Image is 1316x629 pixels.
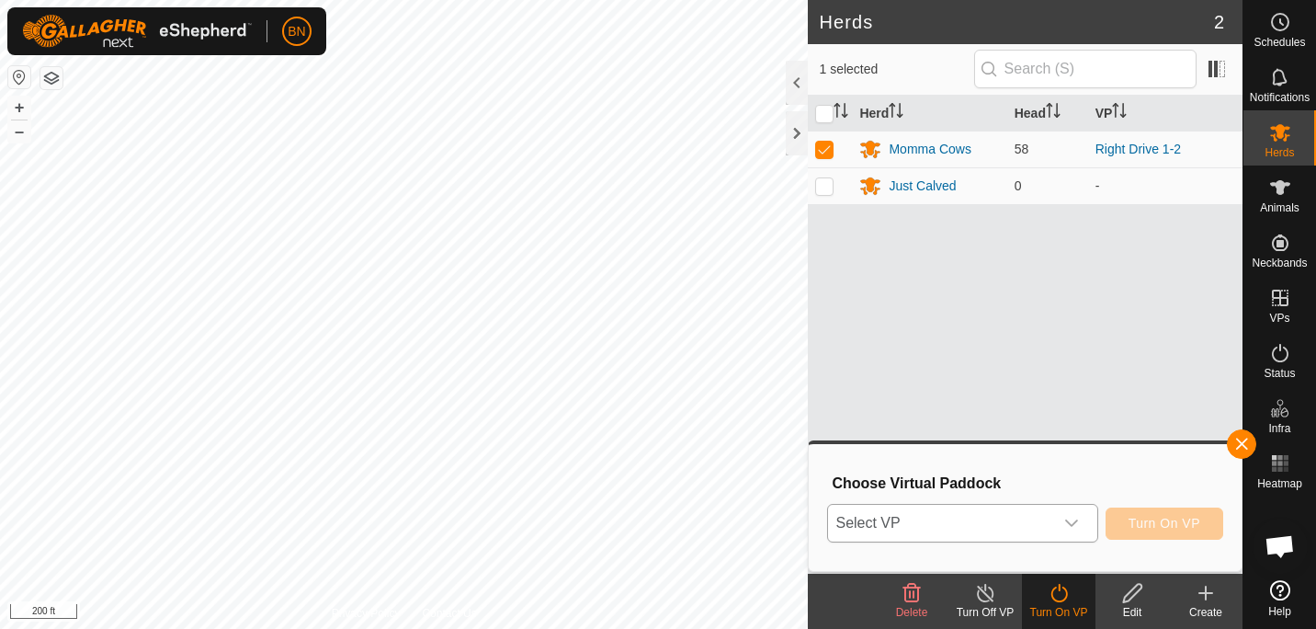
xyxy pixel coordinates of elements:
[889,177,956,196] div: Just Calved
[1088,96,1242,132] th: VP
[1268,606,1291,617] span: Help
[422,605,476,622] a: Contact Us
[828,505,1052,542] span: Select VP
[1169,604,1242,621] div: Create
[1250,92,1310,103] span: Notifications
[288,22,305,41] span: BN
[819,60,973,79] span: 1 selected
[896,606,928,619] span: Delete
[948,604,1022,621] div: Turn Off VP
[40,67,62,89] button: Map Layers
[22,15,252,48] img: Gallagher Logo
[1046,106,1061,120] p-sorticon: Activate to sort
[852,96,1006,132] th: Herd
[1015,142,1029,156] span: 58
[834,106,848,120] p-sorticon: Activate to sort
[1022,604,1095,621] div: Turn On VP
[1053,505,1090,542] div: dropdown trigger
[1264,368,1295,379] span: Status
[1265,147,1294,158] span: Herds
[889,140,970,159] div: Momma Cows
[1257,478,1302,489] span: Heatmap
[1088,167,1242,204] td: -
[1129,516,1200,531] span: Turn On VP
[832,475,1223,492] h3: Choose Virtual Paddock
[1007,96,1088,132] th: Head
[1252,257,1307,269] span: Neckbands
[1243,573,1316,624] a: Help
[8,97,30,119] button: +
[1214,8,1224,36] span: 2
[332,605,401,622] a: Privacy Policy
[1254,37,1305,48] span: Schedules
[819,11,1213,33] h2: Herds
[8,120,30,143] button: –
[1268,423,1290,434] span: Infra
[1106,508,1223,540] button: Turn On VP
[974,50,1197,88] input: Search (S)
[1269,313,1289,324] span: VPs
[1095,142,1181,156] a: Right Drive 1-2
[1015,178,1022,193] span: 0
[1253,519,1308,574] a: Open chat
[1112,106,1127,120] p-sorticon: Activate to sort
[889,106,903,120] p-sorticon: Activate to sort
[1260,202,1299,213] span: Animals
[1095,604,1169,621] div: Edit
[8,66,30,88] button: Reset Map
